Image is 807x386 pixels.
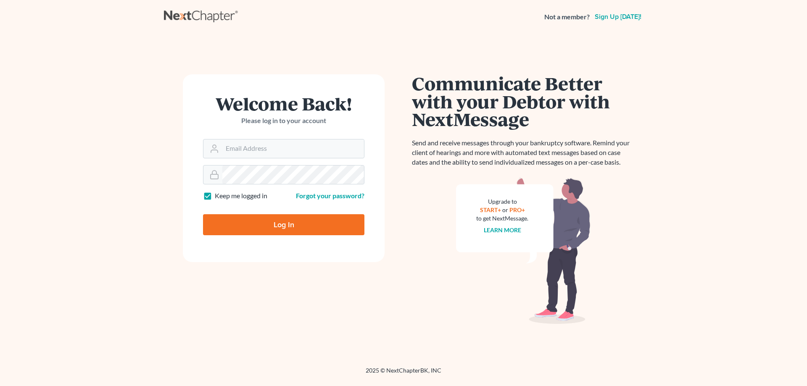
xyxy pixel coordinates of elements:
[222,139,364,158] input: Email Address
[203,214,364,235] input: Log In
[215,191,267,201] label: Keep me logged in
[593,13,643,20] a: Sign up [DATE]!
[480,206,501,213] a: START+
[476,197,528,206] div: Upgrade to
[203,95,364,113] h1: Welcome Back!
[164,366,643,381] div: 2025 © NextChapterBK, INC
[544,12,590,22] strong: Not a member?
[509,206,525,213] a: PRO+
[476,214,528,223] div: to get NextMessage.
[502,206,508,213] span: or
[296,192,364,200] a: Forgot your password?
[412,138,635,167] p: Send and receive messages through your bankruptcy software. Remind your client of hearings and mo...
[484,226,521,234] a: Learn more
[412,74,635,128] h1: Communicate Better with your Debtor with NextMessage
[456,177,591,324] img: nextmessage_bg-59042aed3d76b12b5cd301f8e5b87938c9018125f34e5fa2b7a6b67550977c72.svg
[203,116,364,126] p: Please log in to your account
